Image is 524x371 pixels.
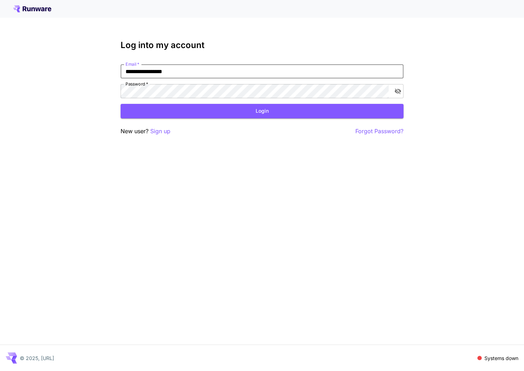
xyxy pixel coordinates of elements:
[20,354,54,362] p: © 2025, [URL]
[121,40,403,50] h3: Log into my account
[355,127,403,136] button: Forgot Password?
[391,85,404,98] button: toggle password visibility
[484,354,518,362] p: Systems down
[126,81,148,87] label: Password
[121,127,170,136] p: New user?
[150,127,170,136] button: Sign up
[121,104,403,118] button: Login
[126,61,139,67] label: Email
